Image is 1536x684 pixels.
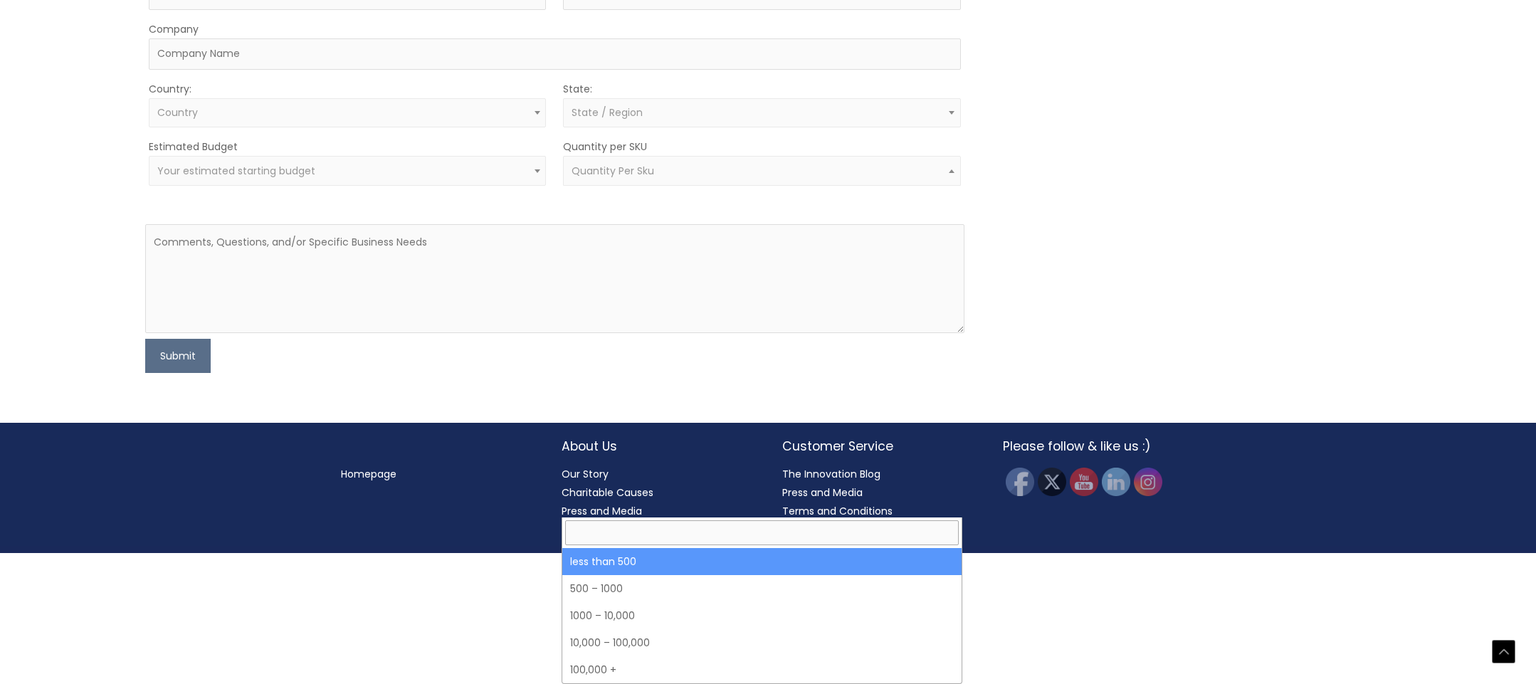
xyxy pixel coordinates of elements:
[563,80,592,98] label: State:
[149,137,238,156] label: Estimated Budget
[782,467,880,481] a: The Innovation Blog
[149,80,191,98] label: Country:
[25,547,1511,549] div: Copyright © 2025
[572,164,654,178] span: Quantity Per Sku
[1038,468,1066,496] img: Twitter
[562,656,961,683] li: 100,000 +
[782,485,863,500] a: Press and Media
[782,504,893,518] a: Terms and Conditions
[149,20,199,38] label: Company
[145,339,211,373] button: Submit
[562,437,754,456] h2: About Us
[1006,468,1034,496] img: Facebook
[563,137,647,156] label: Quantity per SKU
[1003,437,1195,456] h2: Please follow & like us :)
[562,548,961,575] li: less than 500
[25,549,1511,551] div: All material on this Website, including design, text, images, logos and sounds, are owned by Cosm...
[562,602,961,629] li: 1000 – 10,000
[562,465,754,520] nav: About Us
[562,629,961,656] li: 10,000 – 100,000
[157,164,315,178] span: Your estimated starting budget
[157,105,198,120] span: Country
[782,437,974,456] h2: Customer Service
[562,485,653,500] a: Charitable Causes
[341,465,533,483] nav: Menu
[782,465,974,539] nav: Customer Service
[562,575,961,602] li: 500 – 1000
[562,467,609,481] a: Our Story
[572,105,643,120] span: State / Region
[562,504,642,518] a: Press and Media
[149,38,960,70] input: Company Name
[341,467,396,481] a: Homepage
